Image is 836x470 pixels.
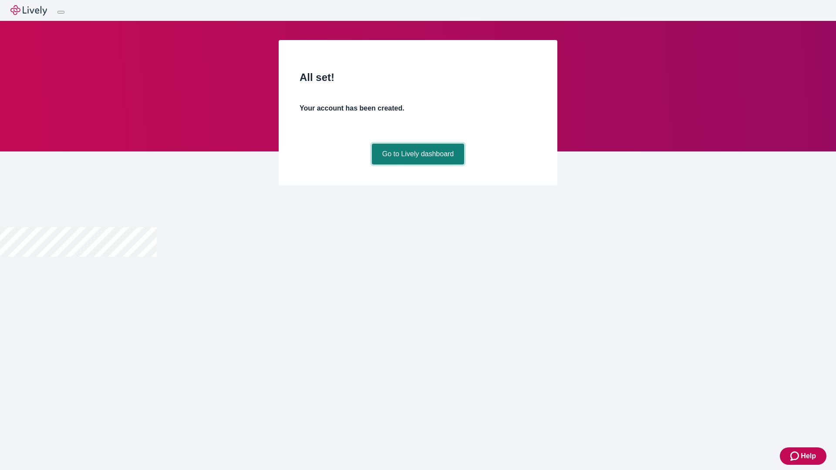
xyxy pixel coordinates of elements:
svg: Zendesk support icon [790,451,801,461]
img: Lively [10,5,47,16]
a: Go to Lively dashboard [372,144,465,164]
button: Log out [57,11,64,13]
span: Help [801,451,816,461]
h4: Your account has been created. [300,103,536,114]
button: Zendesk support iconHelp [780,447,826,465]
h2: All set! [300,70,536,85]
